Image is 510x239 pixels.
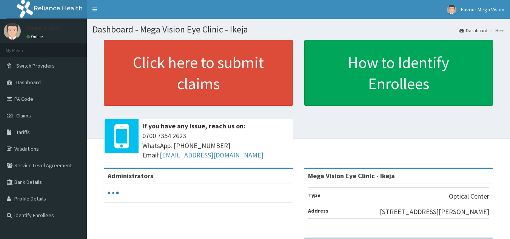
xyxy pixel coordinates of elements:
[16,112,31,119] span: Claims
[308,171,395,180] strong: Mega Vision Eye Clinic - Ikeja
[108,171,153,180] b: Administrators
[16,62,55,69] span: Switch Providers
[304,40,493,106] a: How to Identify Enrollees
[461,6,504,13] span: Favour Mega Vision
[16,129,30,136] span: Tariffs
[459,27,487,34] a: Dashboard
[160,151,263,159] a: [EMAIL_ADDRESS][DOMAIN_NAME]
[26,34,45,39] a: Online
[142,122,245,130] b: If you have any issue, reach us on:
[449,191,489,201] p: Optical Center
[308,192,320,199] b: Type
[4,23,21,40] img: User Image
[92,25,504,34] h1: Dashboard - Mega Vision Eye Clinic - Ikeja
[142,131,289,160] span: 0700 7354 2623 WhatsApp: [PHONE_NUMBER] Email:
[380,207,489,217] p: [STREET_ADDRESS][PERSON_NAME]
[447,5,456,14] img: User Image
[26,25,61,31] p: Mega Vision
[308,207,328,214] b: Address
[16,79,41,86] span: Dashboard
[488,27,504,34] li: Here
[108,187,119,199] svg: audio-loading
[104,40,293,106] a: Click here to submit claims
